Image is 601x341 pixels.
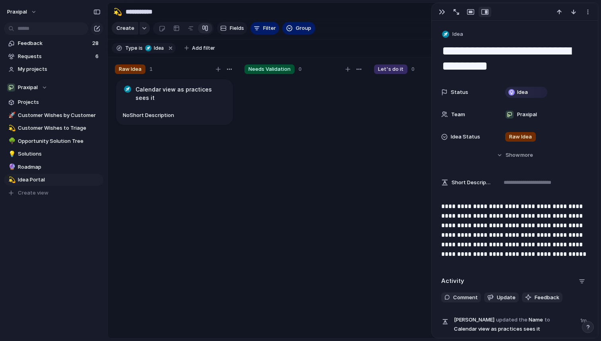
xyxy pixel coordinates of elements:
button: Create view [4,187,103,199]
span: more [520,151,533,159]
span: Create view [18,189,48,197]
div: 🔮 [8,162,14,171]
button: Feedback [522,292,562,303]
span: Short Description [452,179,492,187]
button: 💡 [7,150,15,158]
div: 💡 [8,150,14,159]
span: My projects [18,65,101,73]
button: 🚀 [7,111,15,119]
div: 💫 [8,175,14,185]
span: Customer Wishes to Triage [18,124,101,132]
button: 💫 [111,6,124,18]
span: Group [296,24,311,32]
button: Praxipal [4,82,103,94]
a: 🌳Opportunity Solution Tree [4,135,103,147]
span: Needs Validation [248,65,291,73]
span: 0 [299,65,302,73]
a: 🚀Customer Wishes by Customer [4,109,103,121]
span: Praxipal [517,111,537,119]
span: is [139,45,143,52]
span: Fields [230,24,244,32]
span: praxipal [7,8,27,16]
span: Raw Idea [119,65,142,73]
a: 💫Idea Portal [4,174,103,186]
span: Type [125,45,137,52]
button: 🔮 [7,163,15,171]
span: 1m [580,315,588,325]
button: Create [112,22,138,35]
span: updated the [496,316,527,324]
span: Comment [453,294,478,302]
h2: Activity [441,277,464,286]
button: Filter [250,22,279,35]
button: is [137,44,144,53]
button: Fields [217,22,247,35]
div: 💫 [113,6,122,17]
button: 🌳 [7,137,15,145]
button: 💫 [7,124,15,132]
button: Update [484,292,519,303]
button: Add filter [180,43,220,54]
div: Calendar view as practices sees itNoShort Description [116,79,233,125]
button: Comment [441,292,481,303]
span: Let's do it [378,65,403,73]
h1: Calendar view as practices sees it [136,85,226,102]
a: Feedback28 [4,37,103,49]
button: Showmore [441,148,588,162]
div: 🚀 [8,111,14,120]
button: Group [282,22,315,35]
span: Praxipal [18,84,38,92]
button: 💫 [7,176,15,184]
span: to [545,316,550,324]
a: Projects [4,96,103,108]
span: No Short Description [123,111,174,119]
span: [PERSON_NAME] [454,316,494,324]
span: Customer Wishes by Customer [18,111,101,119]
span: Team [451,111,465,119]
span: Idea [452,30,463,38]
div: 💫 [8,124,14,133]
span: Solutions [18,150,101,158]
span: Idea Status [451,133,480,141]
span: 0 [411,65,415,73]
a: 🔮Roadmap [4,161,103,173]
span: Idea [517,88,528,96]
span: Name Calendar view as practices sees it [454,315,576,333]
span: Status [451,88,468,96]
span: Feedback [18,39,90,47]
span: Raw Idea [509,133,532,141]
span: Create [116,24,134,32]
span: Feedback [535,294,559,302]
a: 💫Customer Wishes to Triage [4,122,103,134]
span: Opportunity Solution Tree [18,137,101,145]
button: Idea [440,29,465,40]
span: Update [497,294,516,302]
span: Projects [18,98,101,106]
span: Filter [263,24,276,32]
a: My projects [4,63,103,75]
button: praxipal [4,6,41,18]
span: Requests [18,53,93,60]
span: 1 [149,65,153,73]
span: Idea Portal [18,176,101,184]
span: Add filter [192,45,215,52]
a: Requests6 [4,51,103,62]
div: 🌳 [8,136,14,146]
a: 💡Solutions [4,148,103,160]
button: Idea [143,44,165,53]
span: Show [506,151,520,159]
span: 6 [95,53,100,60]
span: Idea [151,45,164,52]
span: 28 [92,39,100,47]
span: Roadmap [18,163,101,171]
